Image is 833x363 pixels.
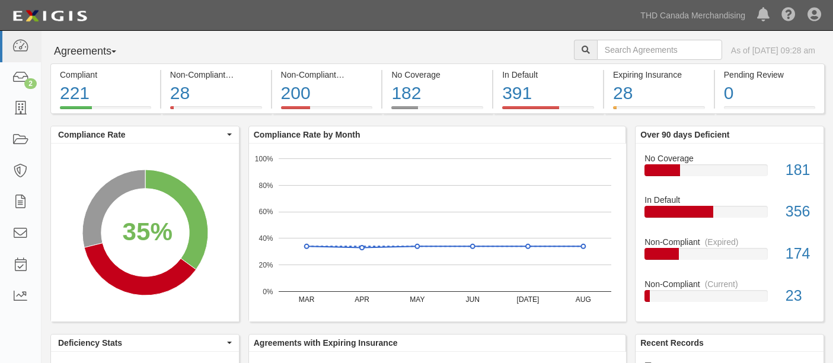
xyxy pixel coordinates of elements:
div: No Coverage [391,69,483,81]
a: Pending Review0 [715,106,825,116]
text: APR [355,295,369,304]
text: 80% [258,181,273,189]
span: Deficiency Stats [58,337,224,349]
div: 356 [777,201,824,222]
button: Agreements [50,40,139,63]
text: 40% [258,234,273,243]
div: No Coverage [636,152,824,164]
div: (Expired) [705,236,739,248]
div: 28 [613,81,705,106]
a: No Coverage182 [382,106,492,116]
div: 23 [777,285,824,307]
text: 20% [258,261,273,269]
b: Over 90 days Deficient [640,130,729,139]
i: Help Center - Complianz [781,8,796,23]
a: Non-Compliant(Current)23 [644,278,815,311]
text: JUN [465,295,479,304]
div: 200 [281,81,373,106]
div: As of [DATE] 09:28 am [731,44,815,56]
div: In Default [502,69,594,81]
div: Expiring Insurance [613,69,705,81]
a: Non-Compliant(Current)28 [161,106,271,116]
button: Deficiency Stats [51,335,239,351]
a: No Coverage181 [644,152,815,195]
span: Compliance Rate [58,129,224,141]
div: (Current) [230,69,263,81]
img: logo-5460c22ac91f19d4615b14bd174203de0afe785f0fc80cf4dbbc73dc1793850b.png [9,5,91,27]
div: 35% [123,214,173,250]
div: 181 [777,160,824,181]
div: Non-Compliant (Current) [170,69,262,81]
text: MAY [410,295,425,304]
a: Non-Compliant(Expired)200 [272,106,382,116]
a: Non-Compliant(Expired)174 [644,236,815,278]
div: Pending Review [724,69,815,81]
div: 0 [724,81,815,106]
div: Non-Compliant [636,278,824,290]
div: Non-Compliant [636,236,824,248]
text: [DATE] [516,295,539,304]
b: Compliance Rate by Month [254,130,360,139]
div: 391 [502,81,594,106]
input: Search Agreements [597,40,722,60]
a: THD Canada Merchandising [634,4,751,27]
a: Expiring Insurance28 [604,106,714,116]
div: 221 [60,81,151,106]
text: 100% [255,154,273,163]
button: Compliance Rate [51,126,239,143]
a: Compliant221 [50,106,160,116]
text: MAR [299,295,315,304]
div: 182 [391,81,483,106]
div: (Expired) [341,69,375,81]
svg: A chart. [249,144,626,321]
a: In Default391 [493,106,603,116]
div: (Current) [705,278,738,290]
div: In Default [636,194,824,206]
text: 0% [263,287,273,295]
div: 2 [24,78,37,89]
div: 174 [777,243,824,265]
div: Non-Compliant (Expired) [281,69,373,81]
b: Agreements with Expiring Insurance [254,338,398,348]
b: Recent Records [640,338,704,348]
div: 28 [170,81,262,106]
div: Compliant [60,69,151,81]
a: In Default356 [644,194,815,236]
text: 60% [258,208,273,216]
text: AUG [576,295,591,304]
svg: A chart. [51,144,239,321]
